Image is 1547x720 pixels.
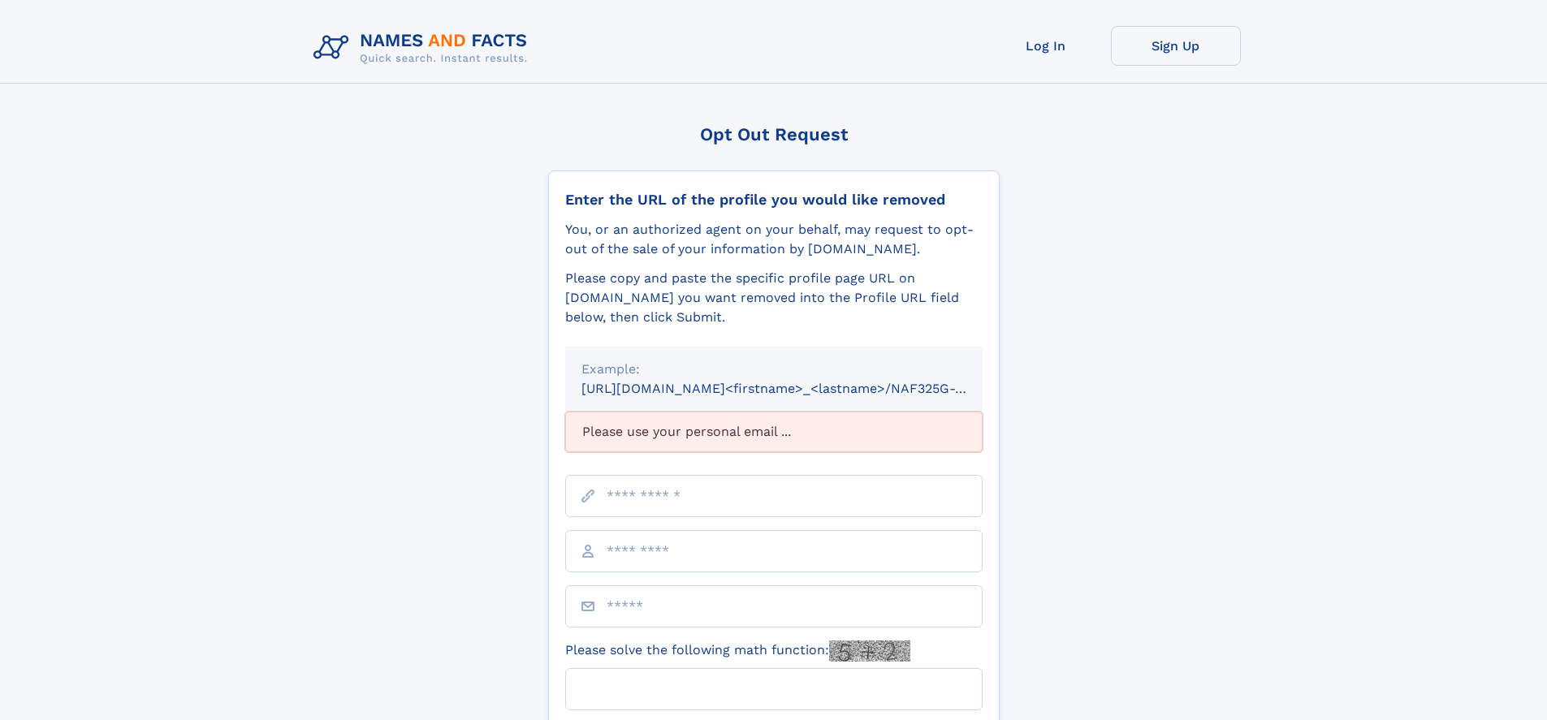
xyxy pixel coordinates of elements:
label: Please solve the following math function: [565,640,910,662]
div: Opt Out Request [548,124,1000,144]
a: Sign Up [1111,26,1241,66]
div: Please copy and paste the specific profile page URL on [DOMAIN_NAME] you want removed into the Pr... [565,269,983,327]
a: Log In [981,26,1111,66]
div: You, or an authorized agent on your behalf, may request to opt-out of the sale of your informatio... [565,220,983,259]
img: Logo Names and Facts [307,26,541,70]
div: Please use your personal email ... [565,412,983,452]
small: [URL][DOMAIN_NAME]<firstname>_<lastname>/NAF325G-xxxxxxxx [581,381,1013,396]
div: Enter the URL of the profile you would like removed [565,191,983,209]
div: Example: [581,360,966,379]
